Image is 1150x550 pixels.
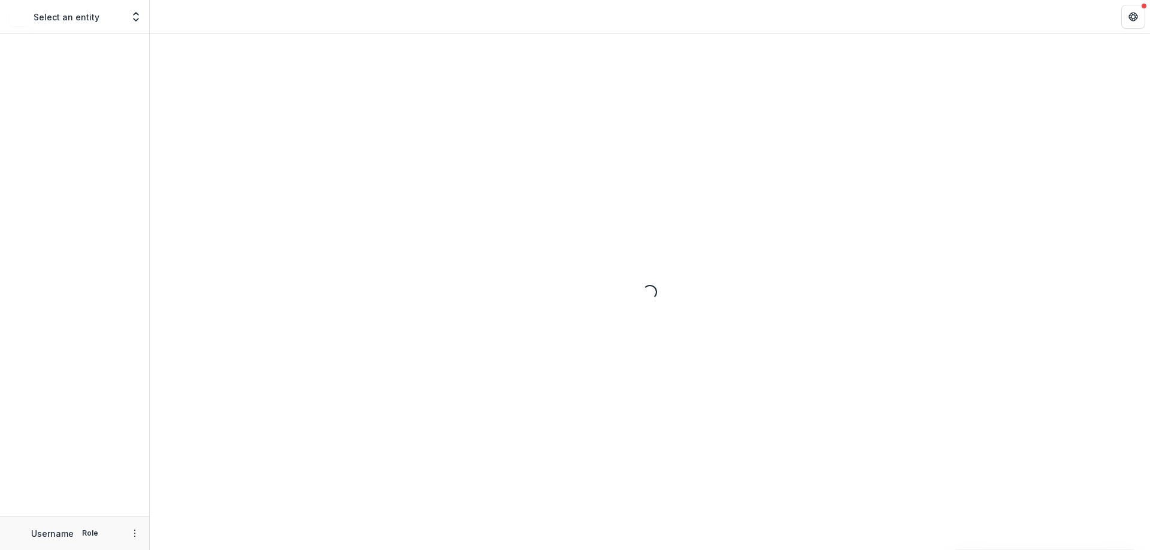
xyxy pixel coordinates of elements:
button: Open entity switcher [128,5,144,29]
p: Username [31,527,74,540]
button: More [128,526,142,540]
p: Role [78,528,102,539]
button: Get Help [1121,5,1145,29]
p: Select an entity [34,11,99,23]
